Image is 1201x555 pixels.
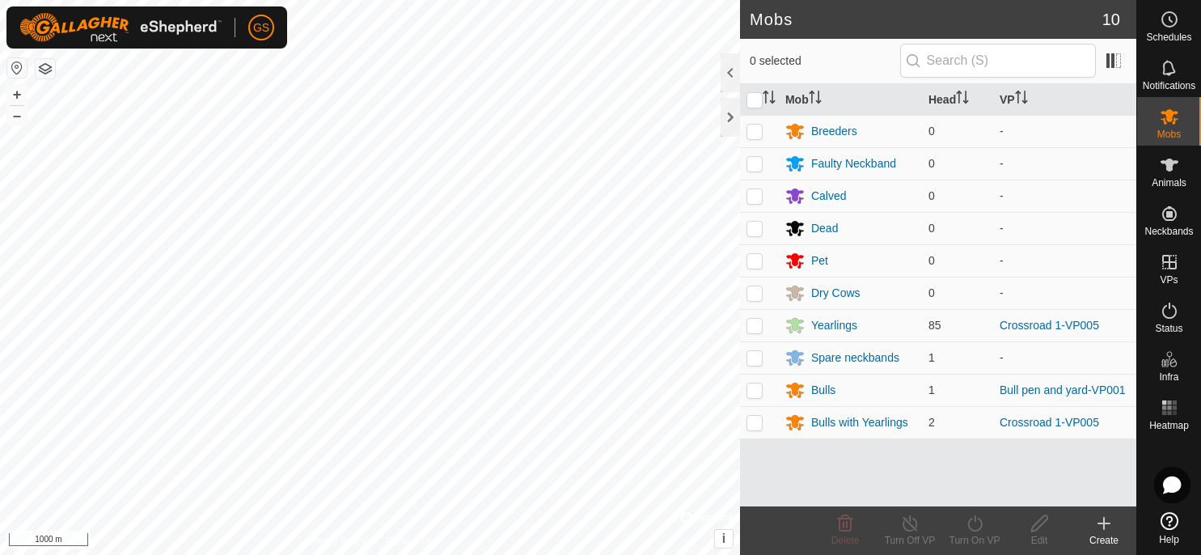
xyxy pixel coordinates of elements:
td: - [993,277,1136,309]
td: - [993,180,1136,212]
span: Mobs [1157,129,1181,139]
img: Gallagher Logo [19,13,222,42]
div: Turn On VP [942,533,1007,548]
span: 0 [928,254,935,267]
span: 0 [928,286,935,299]
span: 1 [928,383,935,396]
span: 0 [928,189,935,202]
span: 0 [928,222,935,235]
div: Bulls with Yearlings [811,414,908,431]
span: Notifications [1143,81,1195,91]
td: - [993,212,1136,244]
div: Pet [811,252,828,269]
div: Calved [811,188,847,205]
button: – [7,106,27,125]
td: - [993,244,1136,277]
div: Breeders [811,123,857,140]
div: Spare neckbands [811,350,899,366]
a: Help [1137,506,1201,551]
div: Turn Off VP [877,533,942,548]
button: Reset Map [7,58,27,78]
div: Faulty Neckband [811,155,896,172]
span: Help [1159,535,1179,544]
span: Infra [1159,372,1178,382]
div: Yearlings [811,317,857,334]
p-sorticon: Activate to sort [956,93,969,106]
span: 0 [928,157,935,170]
td: - [993,147,1136,180]
span: Status [1155,324,1182,333]
th: Mob [779,84,922,116]
div: Bulls [811,382,835,399]
button: + [7,85,27,104]
span: 85 [928,319,941,332]
span: Schedules [1146,32,1191,42]
th: VP [993,84,1136,116]
span: GS [253,19,269,36]
span: 0 [928,125,935,138]
div: Dead [811,220,838,237]
td: - [993,341,1136,374]
div: Dry Cows [811,285,861,302]
p-sorticon: Activate to sort [763,93,776,106]
td: - [993,115,1136,147]
div: Edit [1007,533,1072,548]
input: Search (S) [900,44,1096,78]
span: 0 selected [750,53,900,70]
button: i [715,530,733,548]
p-sorticon: Activate to sort [1015,93,1028,106]
span: VPs [1160,275,1178,285]
span: Animals [1152,178,1186,188]
span: Heatmap [1149,421,1189,430]
span: i [722,532,725,545]
div: Create [1072,533,1136,548]
a: Crossroad 1-VP005 [1000,416,1099,429]
span: Delete [831,535,860,546]
a: Bull pen and yard-VP001 [1000,383,1126,396]
a: Contact Us [386,534,433,549]
p-sorticon: Activate to sort [809,93,822,106]
span: 10 [1102,7,1120,32]
h2: Mobs [750,10,1102,29]
th: Head [922,84,993,116]
span: Neckbands [1144,227,1193,236]
span: 2 [928,416,935,429]
button: Map Layers [36,59,55,78]
span: 1 [928,351,935,364]
a: Crossroad 1-VP005 [1000,319,1099,332]
a: Privacy Policy [306,534,366,549]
